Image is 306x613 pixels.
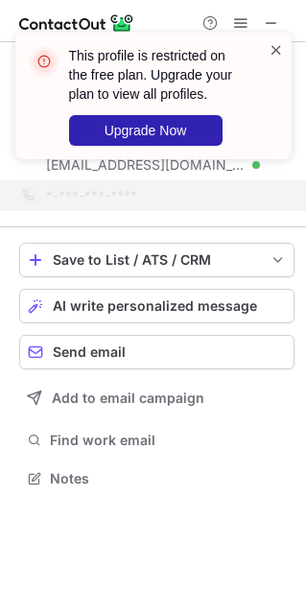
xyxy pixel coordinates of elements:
[105,123,187,138] span: Upgrade Now
[29,46,59,77] img: error
[19,12,134,35] img: ContactOut v5.3.10
[19,243,294,277] button: save-profile-one-click
[69,115,223,146] button: Upgrade Now
[19,335,294,369] button: Send email
[53,344,126,360] span: Send email
[19,465,294,492] button: Notes
[53,252,261,268] div: Save to List / ATS / CRM
[69,46,246,104] header: This profile is restricted on the free plan. Upgrade your plan to view all profiles.
[53,298,257,314] span: AI write personalized message
[19,381,294,415] button: Add to email campaign
[19,289,294,323] button: AI write personalized message
[52,390,204,406] span: Add to email campaign
[50,432,287,449] span: Find work email
[50,470,287,487] span: Notes
[19,427,294,454] button: Find work email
